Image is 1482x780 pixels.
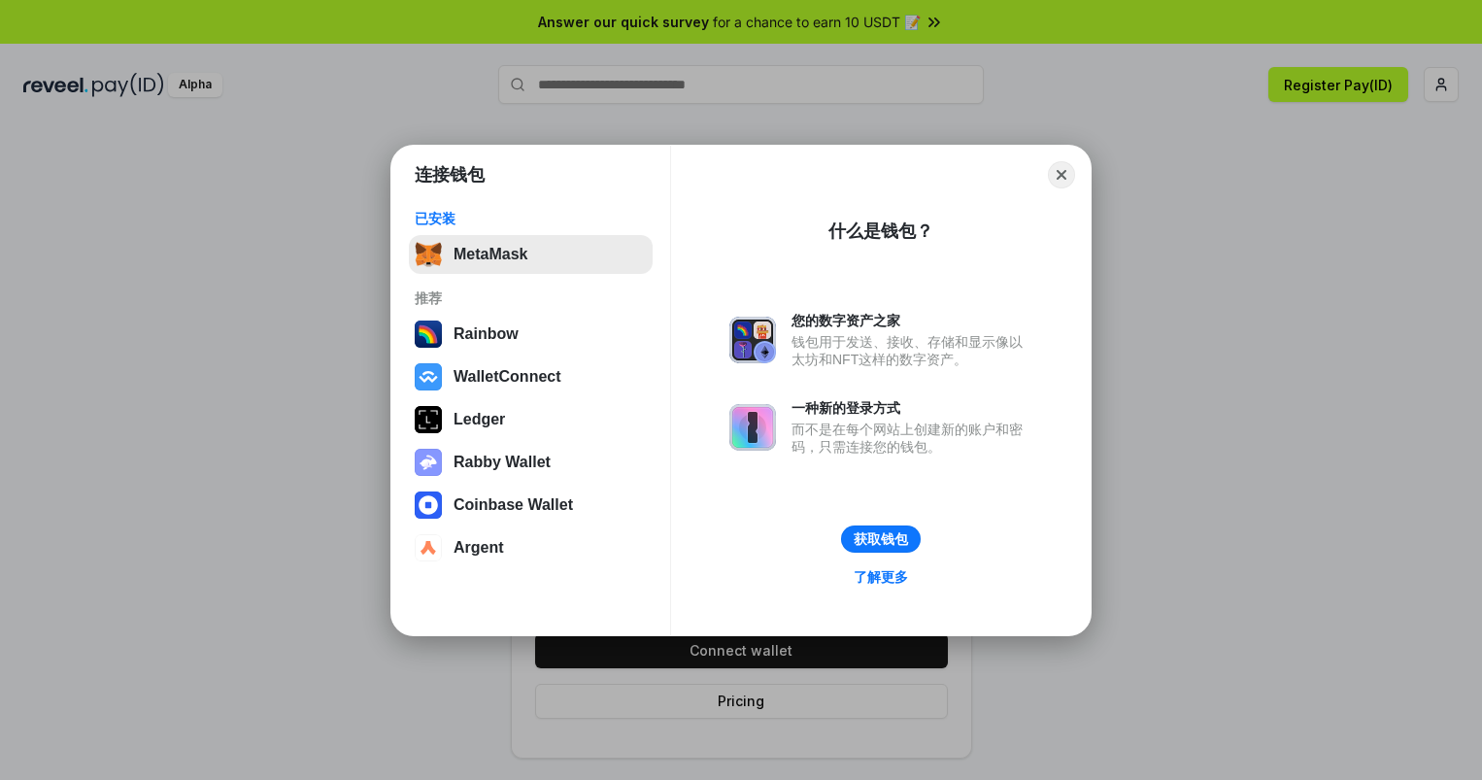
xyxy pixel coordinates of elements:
div: 您的数字资产之家 [792,312,1032,329]
img: svg+xml,%3Csvg%20xmlns%3D%22http%3A%2F%2Fwww.w3.org%2F2000%2Fsvg%22%20width%3D%2228%22%20height%3... [415,406,442,433]
div: WalletConnect [454,368,561,386]
img: svg+xml,%3Csvg%20width%3D%22120%22%20height%3D%22120%22%20viewBox%3D%220%200%20120%20120%22%20fil... [415,321,442,348]
div: 了解更多 [854,568,908,586]
img: svg+xml,%3Csvg%20fill%3D%22none%22%20height%3D%2233%22%20viewBox%3D%220%200%2035%2033%22%20width%... [415,241,442,268]
div: Rabby Wallet [454,454,551,471]
img: svg+xml,%3Csvg%20xmlns%3D%22http%3A%2F%2Fwww.w3.org%2F2000%2Fsvg%22%20fill%3D%22none%22%20viewBox... [415,449,442,476]
div: 钱包用于发送、接收、存储和显示像以太坊和NFT这样的数字资产。 [792,333,1032,368]
button: Argent [409,528,653,567]
div: Argent [454,539,504,557]
button: Rainbow [409,315,653,354]
div: Rainbow [454,325,519,343]
div: MetaMask [454,246,527,263]
button: Close [1048,161,1075,188]
button: 获取钱包 [841,526,921,553]
img: svg+xml,%3Csvg%20width%3D%2228%22%20height%3D%2228%22%20viewBox%3D%220%200%2028%2028%22%20fill%3D... [415,534,442,561]
a: 了解更多 [842,564,920,590]
div: Ledger [454,411,505,428]
button: Coinbase Wallet [409,486,653,525]
div: 推荐 [415,289,647,307]
div: 已安装 [415,210,647,227]
div: 什么是钱包？ [828,220,933,243]
div: 而不是在每个网站上创建新的账户和密码，只需连接您的钱包。 [792,421,1032,456]
div: 一种新的登录方式 [792,399,1032,417]
button: MetaMask [409,235,653,274]
div: Coinbase Wallet [454,496,573,514]
img: svg+xml,%3Csvg%20width%3D%2228%22%20height%3D%2228%22%20viewBox%3D%220%200%2028%2028%22%20fill%3D... [415,492,442,519]
h1: 连接钱包 [415,163,485,187]
button: Ledger [409,400,653,439]
button: WalletConnect [409,357,653,396]
div: 获取钱包 [854,530,908,548]
img: svg+xml,%3Csvg%20xmlns%3D%22http%3A%2F%2Fwww.w3.org%2F2000%2Fsvg%22%20fill%3D%22none%22%20viewBox... [729,404,776,451]
img: svg+xml,%3Csvg%20width%3D%2228%22%20height%3D%2228%22%20viewBox%3D%220%200%2028%2028%22%20fill%3D... [415,363,442,390]
img: svg+xml,%3Csvg%20xmlns%3D%22http%3A%2F%2Fwww.w3.org%2F2000%2Fsvg%22%20fill%3D%22none%22%20viewBox... [729,317,776,363]
button: Rabby Wallet [409,443,653,482]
